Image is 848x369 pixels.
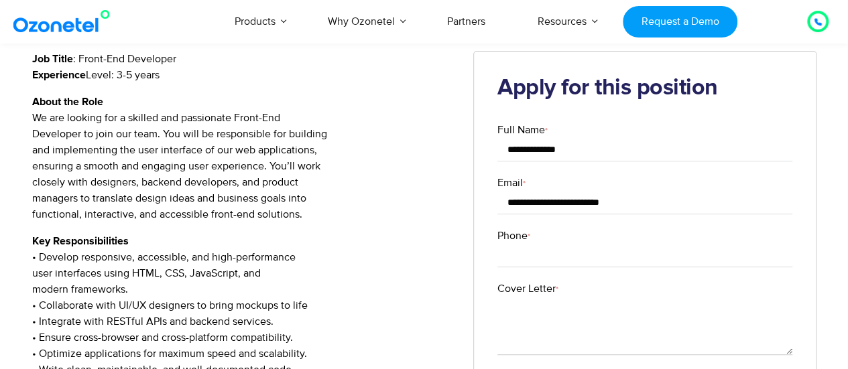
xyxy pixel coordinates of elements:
[497,228,792,244] label: Phone
[497,122,792,138] label: Full Name
[32,94,454,222] p: We are looking for a skilled and passionate Front-End Developer to join our team. You will be res...
[32,51,454,83] p: : Front-End Developer Level: 3-5 years
[32,70,86,80] strong: Experience
[497,281,792,297] label: Cover Letter
[497,175,792,191] label: Email
[623,6,737,38] a: Request a Demo
[497,75,792,102] h2: Apply for this position
[32,54,73,64] strong: Job Title
[32,236,129,246] strong: Key Responsibilities
[32,96,103,107] strong: About the Role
